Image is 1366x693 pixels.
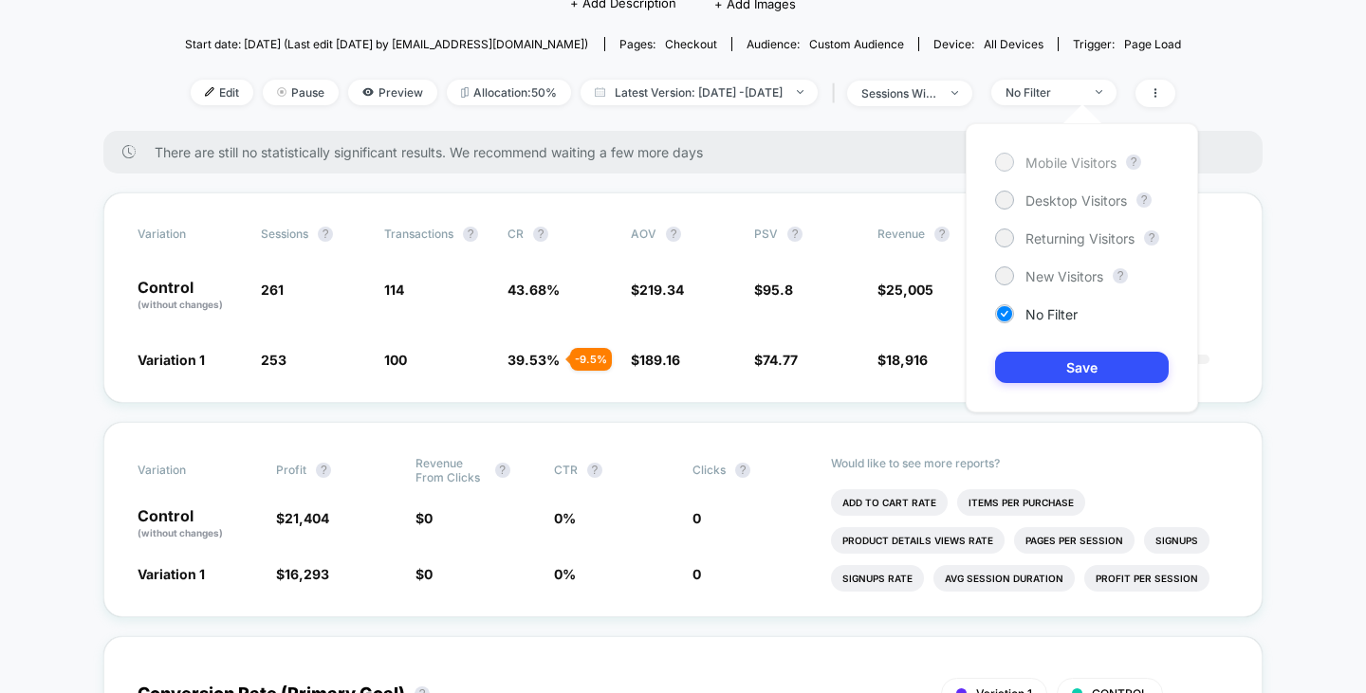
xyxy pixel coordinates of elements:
[424,510,433,526] span: 0
[1144,527,1209,554] li: Signups
[463,227,478,242] button: ?
[285,510,329,526] span: 21,404
[138,456,242,484] span: Variation
[508,352,560,368] span: 39.53 %
[692,510,701,526] span: 0
[587,463,602,478] button: ?
[533,227,548,242] button: ?
[138,299,223,310] span: (without changes)
[754,352,798,368] span: $
[631,227,656,241] span: AOV
[447,80,571,105] span: Allocation: 50%
[735,463,750,478] button: ?
[495,463,510,478] button: ?
[191,80,253,105] span: Edit
[318,227,333,242] button: ?
[261,282,284,298] span: 261
[1025,155,1117,171] span: Mobile Visitors
[957,489,1085,516] li: Items Per Purchase
[918,37,1058,51] span: Device:
[461,87,469,98] img: rebalance
[995,352,1169,383] button: Save
[1025,306,1078,322] span: No Filter
[934,227,950,242] button: ?
[595,87,605,97] img: calendar
[831,565,924,592] li: Signups Rate
[692,566,701,582] span: 0
[508,282,560,298] span: 43.68 %
[951,91,958,95] img: end
[415,456,486,484] span: Revenue From Clicks
[797,90,803,94] img: end
[1084,565,1209,592] li: Profit Per Session
[787,227,803,242] button: ?
[619,37,717,51] div: Pages:
[138,227,242,242] span: Variation
[831,489,948,516] li: Add To Cart Rate
[877,282,933,298] span: $
[276,510,329,526] span: $
[754,227,778,241] span: PSV
[263,80,339,105] span: Pause
[554,463,578,477] span: CTR
[415,510,433,526] span: $
[809,37,904,51] span: Custom Audience
[639,282,684,298] span: 219.34
[763,352,798,368] span: 74.77
[861,86,937,100] div: sessions with impression
[508,227,524,241] span: CR
[570,348,612,371] div: - 9.5 %
[285,566,329,582] span: 16,293
[348,80,437,105] span: Preview
[1025,268,1103,284] span: New Visitors
[1144,230,1159,246] button: ?
[424,566,433,582] span: 0
[1014,527,1135,554] li: Pages Per Session
[138,352,205,368] span: Variation 1
[1113,268,1128,283] button: ?
[886,352,928,368] span: 18,916
[155,144,1225,160] span: There are still no statistically significant results. We recommend waiting a few more days
[185,37,588,51] span: Start date: [DATE] (Last edit [DATE] by [EMAIL_ADDRESS][DOMAIN_NAME])
[261,352,286,368] span: 253
[877,227,925,241] span: Revenue
[138,566,205,582] span: Variation 1
[639,352,680,368] span: 189.16
[886,282,933,298] span: 25,005
[984,37,1043,51] span: all devices
[554,566,576,582] span: 0 %
[631,352,680,368] span: $
[205,87,214,97] img: edit
[261,227,308,241] span: Sessions
[747,37,904,51] div: Audience:
[554,510,576,526] span: 0 %
[933,565,1075,592] li: Avg Session Duration
[1025,192,1127,209] span: Desktop Visitors
[763,282,793,298] span: 95.8
[581,80,818,105] span: Latest Version: [DATE] - [DATE]
[1124,37,1181,51] span: Page Load
[831,456,1228,470] p: Would like to see more reports?
[138,280,242,312] p: Control
[831,527,1005,554] li: Product Details Views Rate
[415,566,433,582] span: $
[316,463,331,478] button: ?
[384,227,453,241] span: Transactions
[1073,37,1181,51] div: Trigger:
[276,566,329,582] span: $
[754,282,793,298] span: $
[692,463,726,477] span: Clicks
[1025,230,1135,246] span: Returning Visitors
[666,227,681,242] button: ?
[384,352,407,368] span: 100
[1126,155,1141,170] button: ?
[877,352,928,368] span: $
[384,282,404,298] span: 114
[138,508,257,540] p: Control
[276,463,306,477] span: Profit
[1096,90,1102,94] img: end
[665,37,717,51] span: checkout
[631,282,684,298] span: $
[1136,192,1152,208] button: ?
[138,527,223,538] span: (without changes)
